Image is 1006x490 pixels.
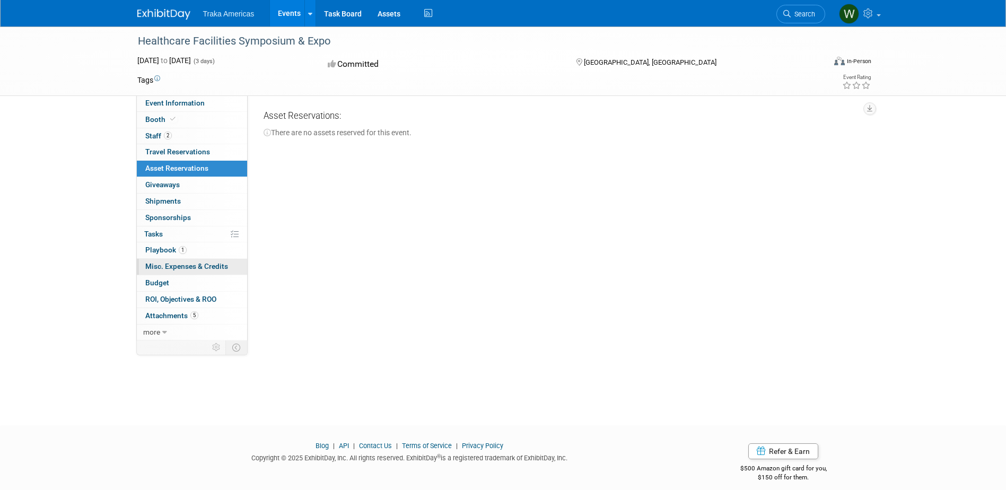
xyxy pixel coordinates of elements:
[834,57,845,65] img: Format-Inperson.png
[698,473,869,482] div: $150 off for them.
[193,58,215,65] span: (3 days)
[207,340,226,354] td: Personalize Event Tab Strip
[776,5,825,23] a: Search
[339,442,349,450] a: API
[170,116,176,122] i: Booth reservation complete
[137,95,247,111] a: Event Information
[839,4,859,24] img: William Knowles
[164,132,172,139] span: 2
[203,10,255,18] span: Traka Americas
[145,197,181,205] span: Shipments
[145,213,191,222] span: Sponsorships
[179,246,187,254] span: 1
[402,442,452,450] a: Terms of Service
[137,128,247,144] a: Staff2
[145,246,187,254] span: Playbook
[137,259,247,275] a: Misc. Expenses & Credits
[325,55,559,74] div: Committed
[846,57,871,65] div: In-Person
[584,58,716,66] span: [GEOGRAPHIC_DATA], [GEOGRAPHIC_DATA]
[437,453,441,459] sup: ®
[137,210,247,226] a: Sponsorships
[842,75,871,80] div: Event Rating
[137,144,247,160] a: Travel Reservations
[137,9,190,20] img: ExhibitDay
[137,242,247,258] a: Playbook1
[698,457,869,482] div: $500 Amazon gift card for you,
[145,164,208,172] span: Asset Reservations
[462,442,503,450] a: Privacy Policy
[137,292,247,308] a: ROI, Objectives & ROO
[763,55,872,71] div: Event Format
[330,442,337,450] span: |
[137,226,247,242] a: Tasks
[145,115,178,124] span: Booth
[145,295,216,303] span: ROI, Objectives & ROO
[351,442,357,450] span: |
[359,442,392,450] a: Contact Us
[190,311,198,319] span: 5
[453,442,460,450] span: |
[145,278,169,287] span: Budget
[137,451,683,463] div: Copyright © 2025 ExhibitDay, Inc. All rights reserved. ExhibitDay is a registered trademark of Ex...
[137,275,247,291] a: Budget
[137,177,247,193] a: Giveaways
[137,112,247,128] a: Booth
[145,147,210,156] span: Travel Reservations
[159,56,169,65] span: to
[791,10,815,18] span: Search
[264,124,861,138] div: There are no assets reserved for this event.
[145,180,180,189] span: Giveaways
[137,75,160,85] td: Tags
[137,56,191,65] span: [DATE] [DATE]
[145,262,228,270] span: Misc. Expenses & Credits
[134,32,809,51] div: Healthcare Facilities Symposium & Expo
[748,443,818,459] a: Refer & Earn
[316,442,329,450] a: Blog
[393,442,400,450] span: |
[145,311,198,320] span: Attachments
[145,99,205,107] span: Event Information
[137,161,247,177] a: Asset Reservations
[137,308,247,324] a: Attachments5
[144,230,163,238] span: Tasks
[137,194,247,209] a: Shipments
[137,325,247,340] a: more
[264,110,342,124] div: Asset Reservations:
[225,340,247,354] td: Toggle Event Tabs
[145,132,172,140] span: Staff
[143,328,160,336] span: more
